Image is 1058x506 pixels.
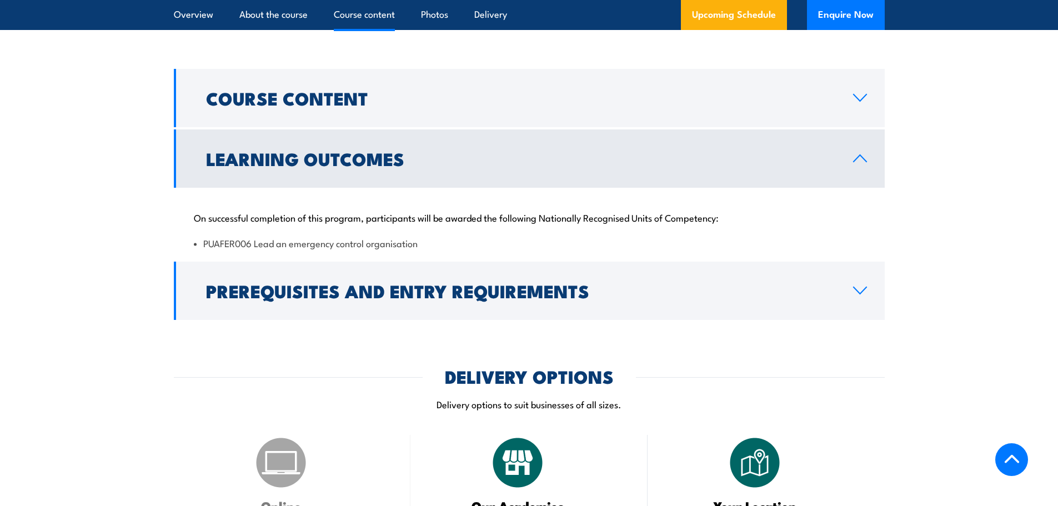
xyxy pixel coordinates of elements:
[206,90,835,106] h2: Course Content
[174,129,885,188] a: Learning Outcomes
[194,212,865,223] p: On successful completion of this program, participants will be awarded the following Nationally R...
[174,398,885,410] p: Delivery options to suit businesses of all sizes.
[174,69,885,127] a: Course Content
[194,237,865,249] li: PUAFER006 Lead an emergency control organisation
[174,262,885,320] a: Prerequisites and Entry Requirements
[445,368,614,384] h2: DELIVERY OPTIONS
[206,283,835,298] h2: Prerequisites and Entry Requirements
[206,151,835,166] h2: Learning Outcomes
